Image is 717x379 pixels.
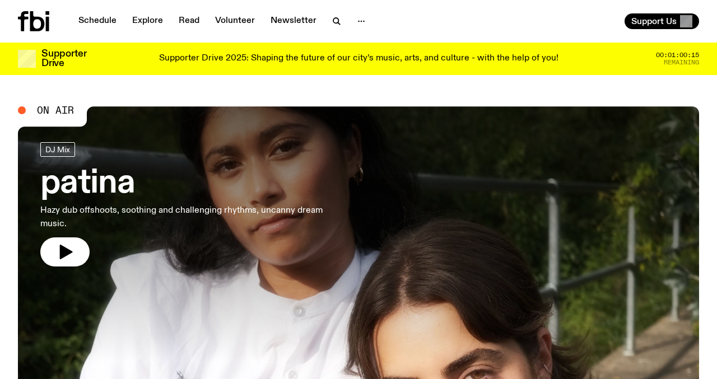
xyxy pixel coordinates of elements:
[125,13,170,29] a: Explore
[656,52,699,58] span: 00:01:00:15
[40,142,327,266] a: patinaHazy dub offshoots, soothing and challenging rhythms, uncanny dream music.
[45,145,70,153] span: DJ Mix
[664,59,699,65] span: Remaining
[41,49,86,68] h3: Supporter Drive
[40,168,327,199] h3: patina
[172,13,206,29] a: Read
[631,16,677,26] span: Support Us
[208,13,262,29] a: Volunteer
[72,13,123,29] a: Schedule
[40,142,75,157] a: DJ Mix
[264,13,323,29] a: Newsletter
[40,204,327,231] p: Hazy dub offshoots, soothing and challenging rhythms, uncanny dream music.
[159,54,558,64] p: Supporter Drive 2025: Shaping the future of our city’s music, arts, and culture - with the help o...
[625,13,699,29] button: Support Us
[37,105,74,115] span: On Air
